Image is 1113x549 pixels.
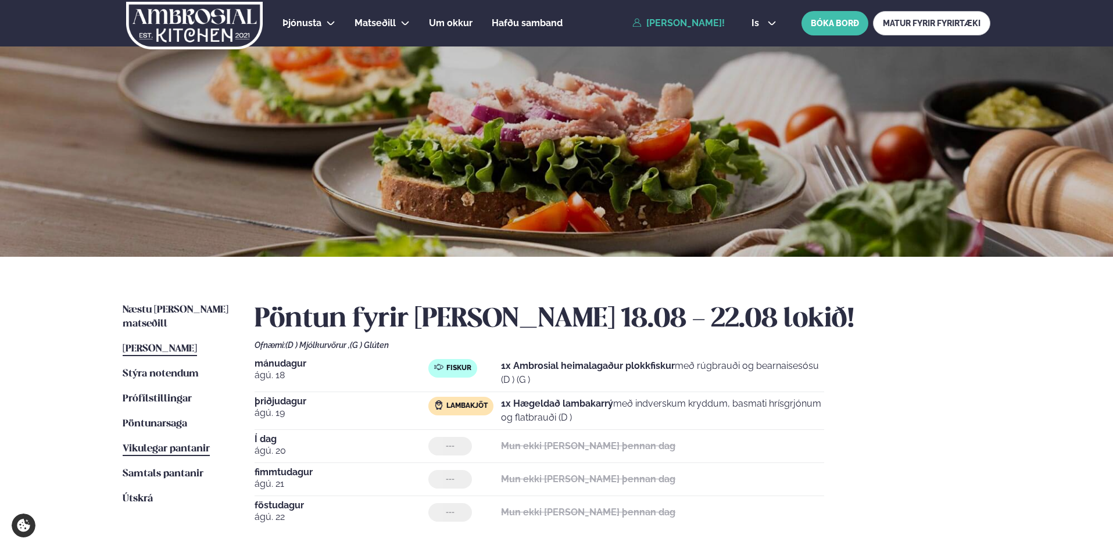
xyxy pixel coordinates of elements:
button: is [742,19,786,28]
span: fimmtudagur [255,468,428,477]
p: með rúgbrauði og bearnaisesósu (D ) (G ) [501,359,824,387]
span: Um okkur [429,17,473,28]
span: ágú. 21 [255,477,428,491]
span: föstudagur [255,501,428,510]
span: þriðjudagur [255,397,428,406]
a: MATUR FYRIR FYRIRTÆKI [873,11,990,35]
strong: 1x Hægeldað lambakarrý [501,398,613,409]
a: Útskrá [123,492,153,506]
strong: Mun ekki [PERSON_NAME] þennan dag [501,473,675,485]
strong: Mun ekki [PERSON_NAME] þennan dag [501,507,675,518]
a: [PERSON_NAME]! [632,18,725,28]
span: (G ) Glúten [350,340,389,350]
a: Vikulegar pantanir [123,442,210,456]
div: Ofnæmi: [255,340,990,350]
a: Prófílstillingar [123,392,192,406]
span: Hafðu samband [492,17,563,28]
span: mánudagur [255,359,428,368]
a: Þjónusta [282,16,321,30]
img: logo [125,2,264,49]
a: Næstu [PERSON_NAME] matseðill [123,303,231,331]
span: Vikulegar pantanir [123,444,210,454]
span: Matseðill [355,17,396,28]
span: Í dag [255,435,428,444]
button: BÓKA BORÐ [801,11,868,35]
span: ágú. 22 [255,510,428,524]
a: Samtals pantanir [123,467,203,481]
a: Stýra notendum [123,367,199,381]
strong: 1x Ambrosial heimalagaður plokkfiskur [501,360,675,371]
img: fish.svg [434,363,443,372]
a: Cookie settings [12,514,35,537]
span: --- [446,442,454,451]
span: Lambakjöt [446,401,488,411]
h2: Pöntun fyrir [PERSON_NAME] 18.08 - 22.08 lokið! [255,303,990,336]
span: Fiskur [446,364,471,373]
span: ágú. 20 [255,444,428,458]
span: ágú. 18 [255,368,428,382]
span: Næstu [PERSON_NAME] matseðill [123,305,228,329]
a: Um okkur [429,16,473,30]
span: Samtals pantanir [123,469,203,479]
span: Prófílstillingar [123,394,192,404]
span: Stýra notendum [123,369,199,379]
span: Útskrá [123,494,153,504]
a: Matseðill [355,16,396,30]
span: --- [446,475,454,484]
a: Hafðu samband [492,16,563,30]
span: --- [446,508,454,517]
img: Lamb.svg [434,400,443,410]
a: [PERSON_NAME] [123,342,197,356]
a: Pöntunarsaga [123,417,187,431]
span: [PERSON_NAME] [123,344,197,354]
span: Pöntunarsaga [123,419,187,429]
strong: Mun ekki [PERSON_NAME] þennan dag [501,440,675,451]
span: (D ) Mjólkurvörur , [285,340,350,350]
span: is [751,19,763,28]
span: ágú. 19 [255,406,428,420]
span: Þjónusta [282,17,321,28]
p: með indverskum kryddum, basmati hrísgrjónum og flatbrauði (D ) [501,397,824,425]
